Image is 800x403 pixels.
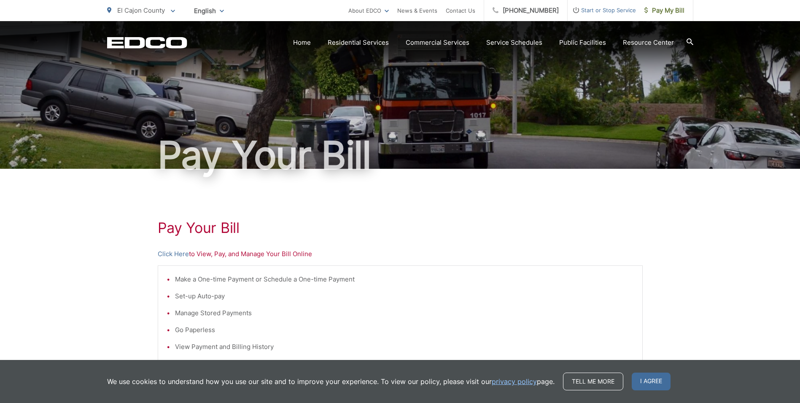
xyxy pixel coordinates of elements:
[559,38,606,48] a: Public Facilities
[293,38,311,48] a: Home
[623,38,674,48] a: Resource Center
[107,376,555,387] p: We use cookies to understand how you use our site and to improve your experience. To view our pol...
[348,5,389,16] a: About EDCO
[175,291,634,301] li: Set-up Auto-pay
[397,5,437,16] a: News & Events
[107,134,693,176] h1: Pay Your Bill
[175,325,634,335] li: Go Paperless
[175,342,634,352] li: View Payment and Billing History
[107,37,187,49] a: EDCD logo. Return to the homepage.
[158,249,189,259] a: Click Here
[563,373,623,390] a: Tell me more
[486,38,542,48] a: Service Schedules
[158,249,643,259] p: to View, Pay, and Manage Your Bill Online
[117,6,165,14] span: El Cajon County
[175,308,634,318] li: Manage Stored Payments
[632,373,671,390] span: I agree
[492,376,537,387] a: privacy policy
[406,38,469,48] a: Commercial Services
[644,5,684,16] span: Pay My Bill
[188,3,230,18] span: English
[175,274,634,284] li: Make a One-time Payment or Schedule a One-time Payment
[158,219,643,236] h1: Pay Your Bill
[446,5,475,16] a: Contact Us
[328,38,389,48] a: Residential Services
